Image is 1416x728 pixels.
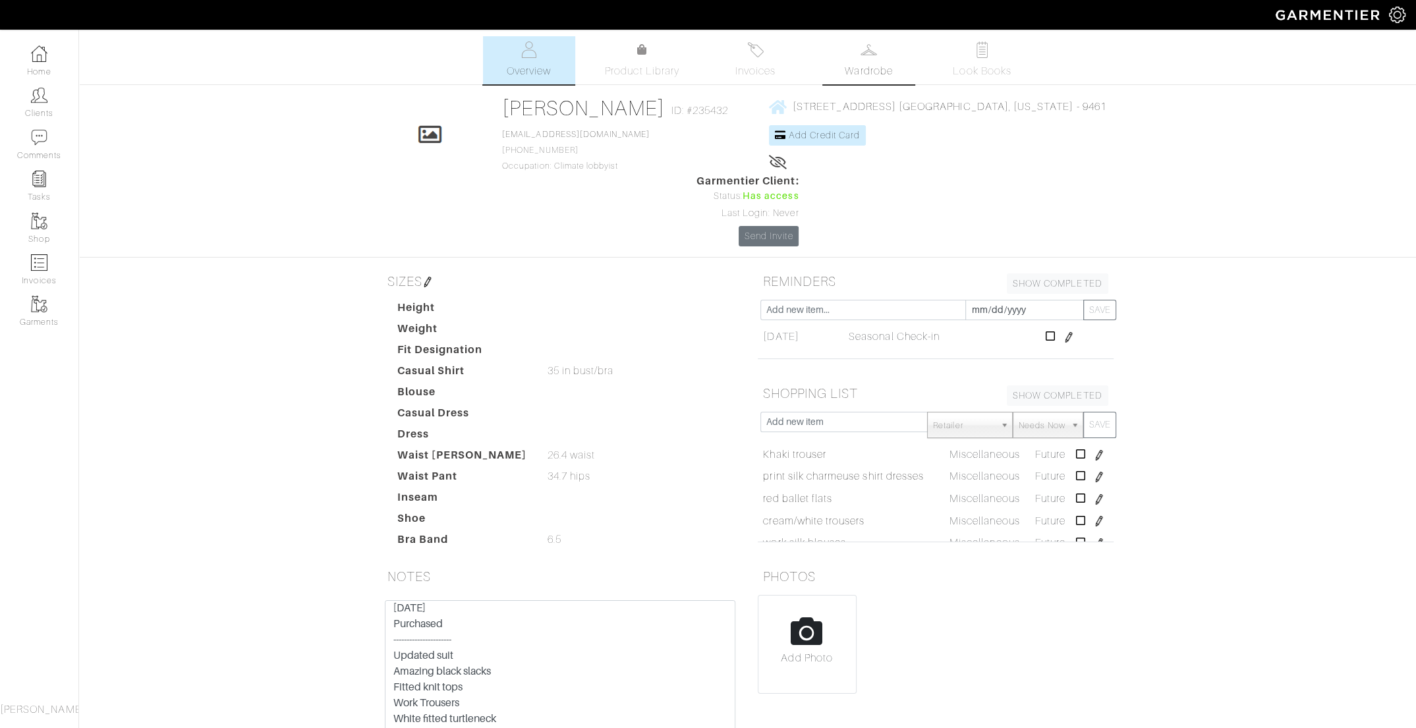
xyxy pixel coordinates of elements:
[387,426,538,447] dt: Dress
[605,63,679,79] span: Product Library
[793,101,1106,113] span: [STREET_ADDRESS] [GEOGRAPHIC_DATA], [US_STATE] - 9461
[1094,450,1104,461] img: pen-cf24a1663064a2ec1b9c1bd2387e9de7a2fa800b781884d57f21acf72779bad2.png
[387,405,538,426] dt: Casual Dress
[710,36,802,84] a: Invoices
[747,42,764,58] img: orders-27d20c2124de7fd6de4e0e44c1d41de31381a507db9b33961299e4e07d508b8c.svg
[949,470,1020,482] span: Miscellaneous
[31,171,47,187] img: reminder-icon-8004d30b9f0a5d33ae49ab947aed9ed385cf756f9e5892f1edd6e32f2345188e.png
[387,300,538,321] dt: Height
[596,42,689,79] a: Product Library
[1094,538,1104,549] img: pen-cf24a1663064a2ec1b9c1bd2387e9de7a2fa800b781884d57f21acf72779bad2.png
[1035,515,1065,527] span: Future
[763,491,832,507] a: red ballet flats
[1094,516,1104,526] img: pen-cf24a1663064a2ec1b9c1bd2387e9de7a2fa800b781884d57f21acf72779bad2.png
[769,98,1106,115] a: [STREET_ADDRESS] [GEOGRAPHIC_DATA], [US_STATE] - 9461
[763,468,924,484] a: print silk charmeuse shirt dresses
[936,36,1029,84] a: Look Books
[1035,537,1065,549] span: Future
[758,380,1114,406] h5: SHOPPING LIST
[31,254,47,271] img: orders-icon-0abe47150d42831381b5fb84f609e132dff9fe21cb692f30cb5eec754e2cba89.png
[949,449,1020,461] span: Miscellaneous
[1007,385,1108,406] a: SHOW COMPLETED
[483,36,575,84] a: Overview
[387,490,538,511] dt: Inseam
[31,213,47,229] img: garments-icon-b7da505a4dc4fd61783c78ac3ca0ef83fa9d6f193b1c9dc38574b1d14d53ca28.png
[949,515,1020,527] span: Miscellaneous
[1389,7,1405,23] img: gear-icon-white-bd11855cb880d31180b6d7d6211b90ccbf57a29d726f0c71d8c61bd08dd39cc2.png
[763,513,864,529] a: cream/white trousers
[696,206,799,221] div: Last Login: Never
[763,535,846,551] a: work silk blouses
[823,36,915,84] a: Wardrobe
[1035,449,1065,461] span: Future
[758,563,1114,590] h5: PHOTOS
[861,42,877,58] img: wardrobe-487a4870c1b7c33e795ec22d11cfc2ed9d08956e64fb3008fe2437562e282088.svg
[949,493,1020,505] span: Miscellaneous
[1063,332,1074,343] img: pen-cf24a1663064a2ec1b9c1bd2387e9de7a2fa800b781884d57f21acf72779bad2.png
[739,226,799,246] a: Send Invite
[696,173,799,189] span: Garmentier Client:
[763,329,799,345] span: [DATE]
[933,412,995,439] span: Retailer
[502,130,650,171] span: [PHONE_NUMBER] Occupation: Climate lobbyist
[31,45,47,62] img: dashboard-icon-dbcd8f5a0b271acd01030246c82b418ddd0df26cd7fceb0bd07c9910d44c42f6.png
[31,296,47,312] img: garments-icon-b7da505a4dc4fd61783c78ac3ca0ef83fa9d6f193b1c9dc38574b1d14d53ca28.png
[387,342,538,363] dt: Fit Designation
[387,532,538,553] dt: Bra Band
[387,363,538,384] dt: Casual Shirt
[387,468,538,490] dt: Waist Pant
[547,532,561,547] span: 6.5
[387,511,538,532] dt: Shoe
[382,268,738,294] h5: SIZES
[387,384,538,405] dt: Blouse
[521,42,537,58] img: basicinfo-40fd8af6dae0f16599ec9e87c0ef1c0a1fdea2edbe929e3d69a839185d80c458.svg
[789,130,860,140] span: Add Credit Card
[387,447,538,468] dt: Waist [PERSON_NAME]
[1083,300,1116,320] button: SAVE
[845,63,892,79] span: Wardrobe
[502,130,650,139] a: [EMAIL_ADDRESS][DOMAIN_NAME]
[760,412,928,432] input: Add new item
[671,103,729,119] span: ID: #235432
[743,189,799,204] span: Has access
[1083,412,1116,438] button: SAVE
[763,447,826,462] a: Khaki trouser
[1094,494,1104,505] img: pen-cf24a1663064a2ec1b9c1bd2387e9de7a2fa800b781884d57f21acf72779bad2.png
[760,300,966,320] input: Add new item...
[735,63,776,79] span: Invoices
[1269,3,1389,26] img: garmentier-logo-header-white-b43fb05a5012e4ada735d5af1a66efaba907eab6374d6393d1fbf88cb4ef424d.png
[382,563,738,590] h5: NOTES
[1094,472,1104,482] img: pen-cf24a1663064a2ec1b9c1bd2387e9de7a2fa800b781884d57f21acf72779bad2.png
[1019,412,1065,439] span: Needs Now
[547,447,595,463] span: 26.4 waist
[758,268,1114,294] h5: REMINDERS
[547,363,613,379] span: 35 in bust/bra
[507,63,551,79] span: Overview
[949,537,1020,549] span: Miscellaneous
[1035,493,1065,505] span: Future
[422,277,433,287] img: pen-cf24a1663064a2ec1b9c1bd2387e9de7a2fa800b781884d57f21acf72779bad2.png
[769,125,866,146] a: Add Credit Card
[31,87,47,103] img: clients-icon-6bae9207a08558b7cb47a8932f037763ab4055f8c8b6bfacd5dc20c3e0201464.png
[387,321,538,342] dt: Weight
[953,63,1011,79] span: Look Books
[31,129,47,146] img: comment-icon-a0a6a9ef722e966f86d9cbdc48e553b5cf19dbc54f86b18d962a5391bc8f6eb6.png
[502,96,665,120] a: [PERSON_NAME]
[547,468,590,484] span: 34.7 hips
[974,42,990,58] img: todo-9ac3debb85659649dc8f770b8b6100bb5dab4b48dedcbae339e5042a72dfd3cc.svg
[1035,470,1065,482] span: Future
[1007,273,1108,294] a: SHOW COMPLETED
[849,329,940,345] span: Seasonal Check-in
[696,189,799,204] div: Status:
